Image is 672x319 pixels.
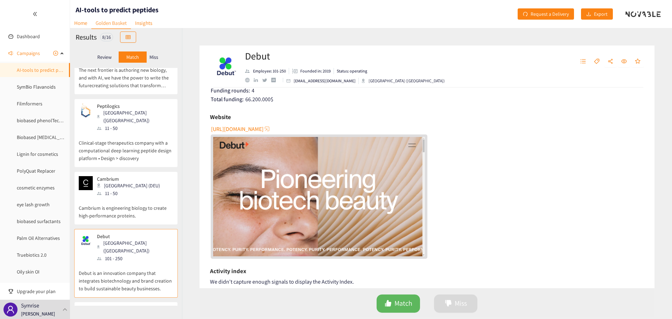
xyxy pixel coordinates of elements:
a: PolyQuat Replacer [17,168,55,174]
div: [GEOGRAPHIC_DATA] (DEU) [97,182,164,189]
button: star [631,56,644,67]
a: Truebiotics 2.0 [17,252,47,258]
button: tag [590,56,603,67]
img: Snapshot of the Company's website [213,137,425,256]
div: [GEOGRAPHIC_DATA] ([GEOGRAPHIC_DATA]) [97,109,173,124]
a: Insights [131,18,156,28]
p: The next frontier is authoring new biology, and with AI, we have the power to write the futurecre... [79,59,173,89]
h1: AI-tools to predict peptides [76,5,159,15]
h6: Website [210,112,231,122]
span: redo [523,12,528,17]
a: linkedin [254,78,262,82]
p: [EMAIL_ADDRESS][DOMAIN_NAME] [294,78,356,84]
p: Miss [149,54,158,60]
p: Cambrium is engineering biology to create high-performance proteins. [79,197,173,220]
a: AI-tools to predict peptides [17,67,74,73]
div: [GEOGRAPHIC_DATA] ([GEOGRAPHIC_DATA]) [97,239,173,255]
li: Status [334,68,367,74]
a: Dashboard [17,33,40,40]
p: Symrise [21,301,39,310]
a: cosmetic enzymes [17,185,55,191]
li: Founded in year [289,68,334,74]
p: Peptilogics [97,103,168,109]
p: Match [126,54,139,60]
button: likeMatch [377,294,420,313]
span: trophy [8,289,13,294]
span: Export [594,10,608,18]
span: double-left [33,12,37,16]
div: 101 - 250 [97,255,173,262]
div: 8 / 16 [100,33,113,41]
h6: Activity index [210,266,246,276]
span: download [586,12,591,17]
button: share-alt [604,56,617,67]
span: user [6,305,15,314]
p: [PERSON_NAME] [21,310,55,318]
p: Debut is an innovation company that integrates biotechnology and brand creation to build sustaina... [79,262,173,292]
a: Lignin for cosmetics [17,151,58,157]
span: share-alt [608,58,613,65]
a: Palm Oil Alternatives [17,235,60,241]
a: SymBio Flavanoids [17,84,56,90]
span: Funding rounds: [211,87,250,94]
button: redoRequest a Delivery [518,8,574,20]
p: Status: operating [337,68,367,74]
img: Snapshot of the company's website [79,234,93,248]
img: Snapshot of the company's website [79,176,93,190]
p: Founded in: 2019 [300,68,331,74]
button: downloadExport [581,8,613,20]
a: website [213,137,425,256]
a: website [245,78,254,82]
a: eye lash growth [17,201,50,208]
span: unordered-list [580,58,586,65]
span: star [635,58,640,65]
a: Biobased [MEDICAL_DATA] [17,134,71,140]
span: [URL][DOMAIN_NAME] [211,125,264,133]
a: twitter [262,78,271,82]
span: dislike [445,300,452,308]
button: [URL][DOMAIN_NAME] [211,123,271,134]
button: dislikeMiss [434,294,477,313]
span: table [126,35,131,40]
span: Campaigns [17,46,40,60]
h2: Debut [245,49,445,63]
a: crunchbase [271,78,280,82]
div: 4 [211,87,644,94]
p: Clinical-stage therapeutics company with a computational deep learning peptide design platform • ... [79,132,173,162]
span: Request a Delivery [531,10,569,18]
div: [GEOGRAPHIC_DATA] ([GEOGRAPHIC_DATA]) [362,78,445,84]
span: plus-circle [53,51,58,56]
span: sound [8,51,13,56]
span: Upgrade your plan [17,284,64,298]
div: 11 - 50 [97,189,164,197]
span: Total funding: [211,96,244,103]
a: Oily skin OI [17,269,40,275]
button: table [120,32,136,43]
div: We didn't capture enough signals to display the Activity Index. [210,277,644,286]
img: Snapshot of the company's website [79,103,93,117]
span: Match [394,298,412,309]
p: Employee: 101-250 [253,68,286,74]
p: Cambrium [97,176,160,182]
a: biobased phenolTechnology [17,117,76,124]
span: like [385,300,392,308]
li: Employees [245,68,289,74]
img: Company Logo [212,53,240,81]
a: Filmformers [17,100,42,107]
span: eye [621,58,627,65]
div: 11 - 50 [97,124,173,132]
span: tag [594,58,600,65]
div: 66.200.000 $ [211,96,644,103]
h2: Results [76,32,97,42]
p: Review [97,54,112,60]
p: Debut [97,234,168,239]
iframe: Chat Widget [558,243,672,319]
a: Home [70,18,91,28]
a: biobased surfactants [17,218,61,224]
button: unordered-list [577,56,589,67]
span: Miss [455,298,467,309]
button: eye [618,56,630,67]
a: Golden Basket [91,18,131,29]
